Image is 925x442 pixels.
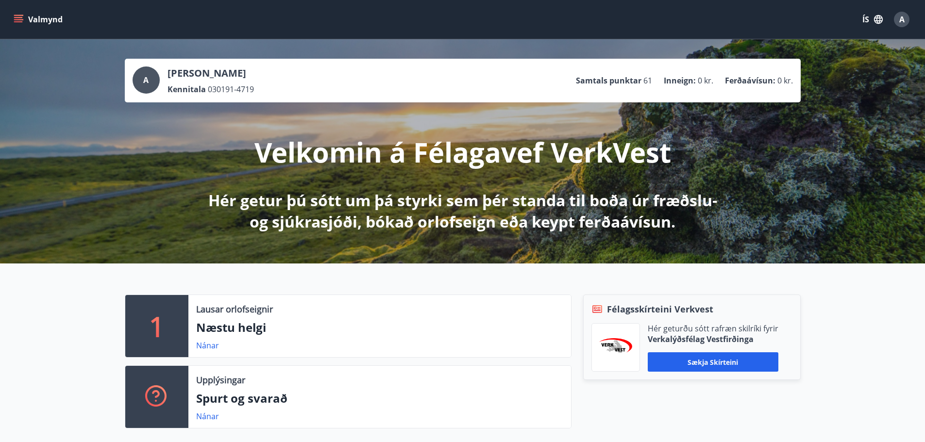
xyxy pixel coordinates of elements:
[208,84,254,95] span: 030191-4719
[648,334,778,344] p: Verkalýðsfélag Vestfirðinga
[196,374,245,386] p: Upplýsingar
[168,84,206,95] p: Kennitala
[196,303,273,315] p: Lausar orlofseignir
[254,133,671,170] p: Velkomin á Félagavef VerkVest
[664,75,696,86] p: Inneign :
[777,75,793,86] span: 0 kr.
[196,390,563,407] p: Spurt og svarað
[196,340,219,351] a: Nánar
[168,66,254,80] p: [PERSON_NAME]
[599,338,632,357] img: jihgzMk4dcgjRAW2aMgpbAqQEG7LZi0j9dOLAUvz.png
[698,75,713,86] span: 0 kr.
[899,14,905,25] span: A
[643,75,652,86] span: 61
[857,11,888,28] button: ÍS
[648,352,778,372] button: Sækja skírteini
[196,319,563,336] p: Næstu helgi
[648,323,778,334] p: Hér geturðu sótt rafræn skilríki fyrir
[576,75,641,86] p: Samtals punktar
[890,8,913,31] button: A
[143,75,149,85] span: A
[149,308,165,344] p: 1
[206,190,719,232] p: Hér getur þú sótt um þá styrki sem þér standa til boða úr fræðslu- og sjúkrasjóði, bókað orlofsei...
[196,411,219,422] a: Nánar
[12,11,67,28] button: menu
[607,303,713,315] span: Félagsskírteini Verkvest
[725,75,775,86] p: Ferðaávísun :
